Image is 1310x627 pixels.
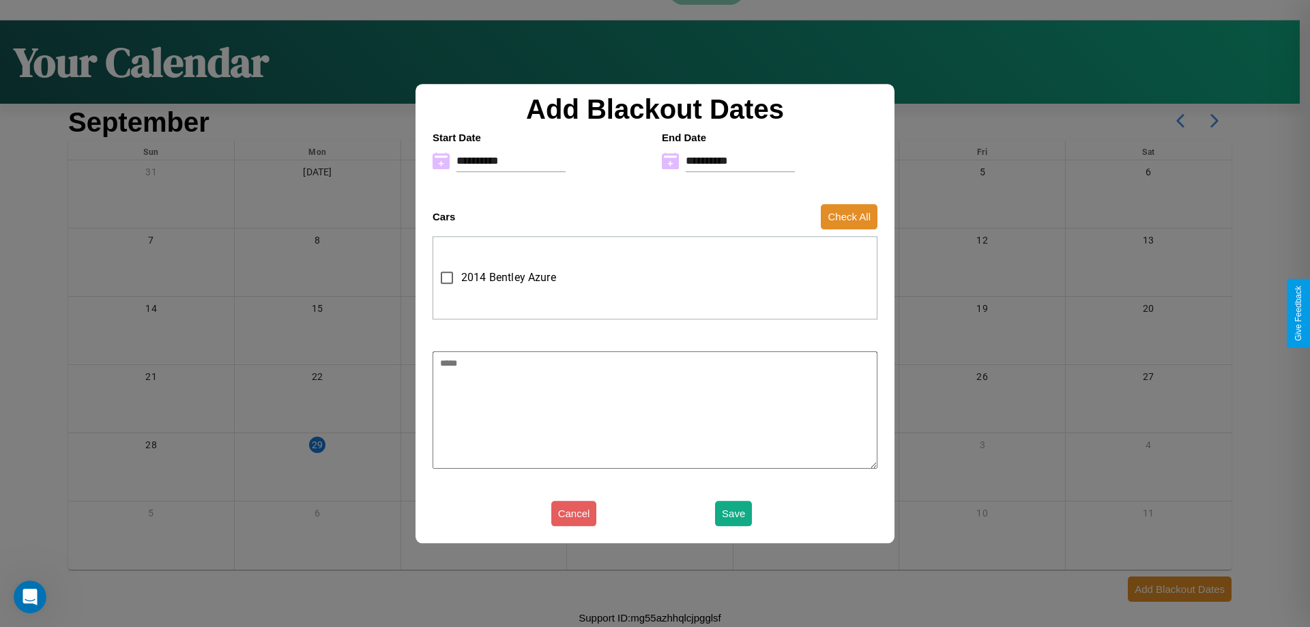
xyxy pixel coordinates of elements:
[821,204,877,229] button: Check All
[426,94,884,125] h2: Add Blackout Dates
[715,501,752,526] button: Save
[461,269,556,286] span: 2014 Bentley Azure
[433,132,648,143] h4: Start Date
[662,132,877,143] h4: End Date
[1294,286,1303,341] div: Give Feedback
[551,501,597,526] button: Cancel
[14,581,46,613] iframe: Intercom live chat
[433,211,455,222] h4: Cars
